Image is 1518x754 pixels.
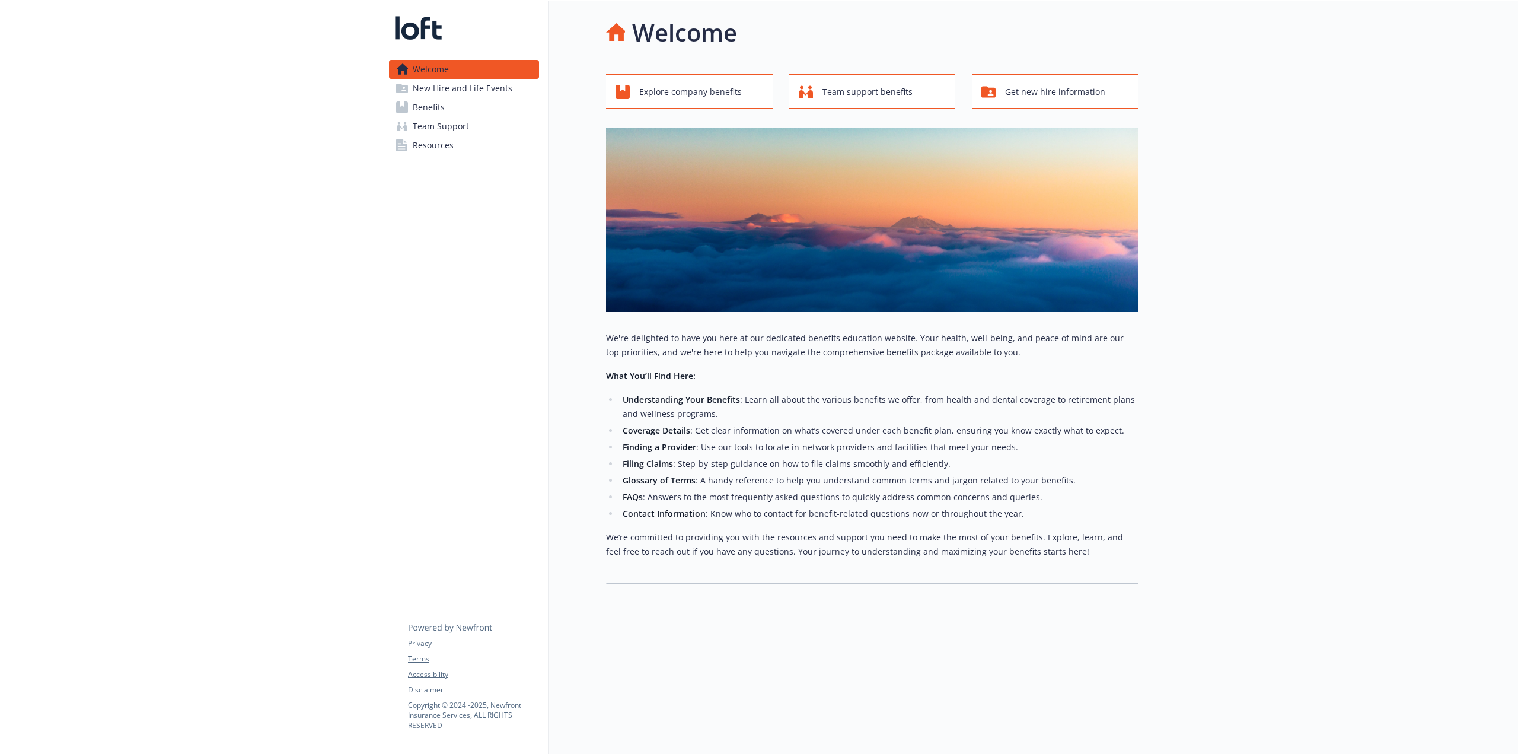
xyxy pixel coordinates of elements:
a: Accessibility [408,669,538,680]
button: Explore company benefits [606,74,773,109]
strong: Filing Claims [623,458,673,469]
p: Copyright © 2024 - 2025 , Newfront Insurance Services, ALL RIGHTS RESERVED [408,700,538,730]
span: Get new hire information [1005,81,1105,103]
li: : Answers to the most frequently asked questions to quickly address common concerns and queries. [619,490,1138,504]
span: Team Support [413,117,469,136]
li: : Step-by-step guidance on how to file claims smoothly and efficiently. [619,457,1138,471]
img: overview page banner [606,128,1138,312]
span: Explore company benefits [639,81,742,103]
strong: Coverage Details [623,425,690,436]
a: Privacy [408,638,538,649]
button: Get new hire information [972,74,1138,109]
h1: Welcome [632,15,737,50]
strong: Understanding Your Benefits [623,394,740,405]
span: Welcome [413,60,449,79]
p: We’re committed to providing you with the resources and support you need to make the most of your... [606,530,1138,559]
strong: Glossary of Terms [623,475,696,486]
strong: FAQs [623,491,643,502]
li: : A handy reference to help you understand common terms and jargon related to your benefits. [619,473,1138,488]
p: We're delighted to have you here at our dedicated benefits education website. Your health, well-b... [606,331,1138,359]
a: Disclaimer [408,685,538,695]
a: Welcome [389,60,539,79]
strong: What You’ll Find Here: [606,370,696,381]
span: Benefits [413,98,445,117]
a: Terms [408,654,538,664]
a: Resources [389,136,539,155]
button: Team support benefits [789,74,956,109]
a: New Hire and Life Events [389,79,539,98]
li: : Learn all about the various benefits we offer, from health and dental coverage to retirement pl... [619,393,1138,421]
li: : Use our tools to locate in-network providers and facilities that meet your needs. [619,440,1138,454]
li: : Know who to contact for benefit-related questions now or throughout the year. [619,507,1138,521]
span: Team support benefits [822,81,913,103]
li: : Get clear information on what’s covered under each benefit plan, ensuring you know exactly what... [619,424,1138,438]
strong: Finding a Provider [623,441,696,453]
a: Benefits [389,98,539,117]
span: Resources [413,136,454,155]
a: Team Support [389,117,539,136]
span: New Hire and Life Events [413,79,512,98]
strong: Contact Information [623,508,706,519]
